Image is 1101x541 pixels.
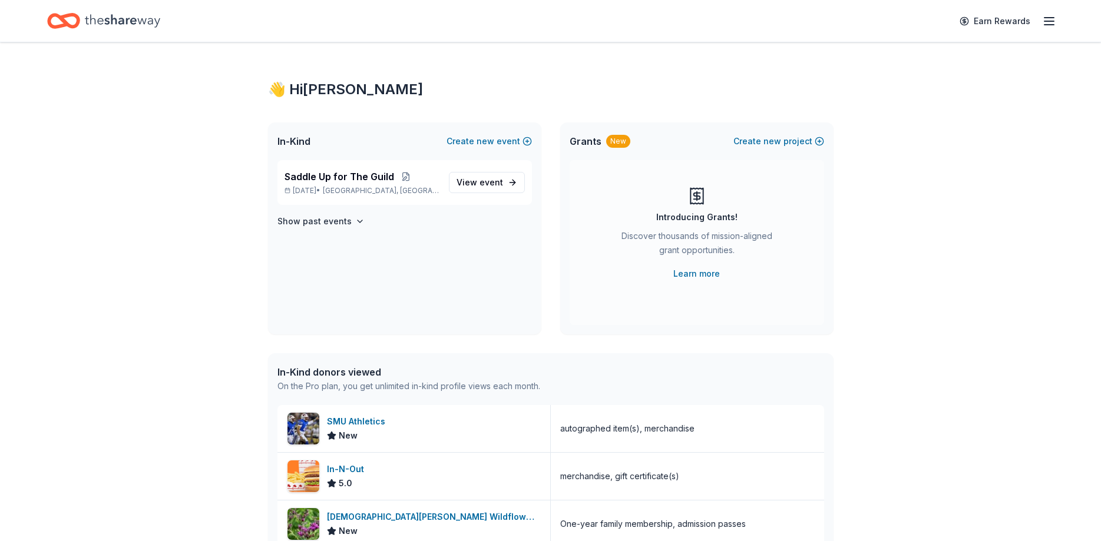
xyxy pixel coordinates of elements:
[339,429,358,443] span: New
[480,177,503,187] span: event
[277,365,540,379] div: In-Kind donors viewed
[287,508,319,540] img: Image for Lady Bird Johnson Wildflower Center
[327,510,541,524] div: [DEMOGRAPHIC_DATA][PERSON_NAME] Wildflower Center
[277,214,352,228] h4: Show past events
[277,379,540,393] div: On the Pro plan, you get unlimited in-kind profile views each month.
[457,175,503,190] span: View
[673,267,720,281] a: Learn more
[733,134,824,148] button: Createnewproject
[285,186,439,195] p: [DATE] •
[287,413,319,444] img: Image for SMU Athletics
[953,11,1037,32] a: Earn Rewards
[606,135,630,148] div: New
[327,462,369,476] div: In-N-Out
[285,170,394,184] span: Saddle Up for The Guild
[617,229,777,262] div: Discover thousands of mission-aligned grant opportunities.
[339,524,358,538] span: New
[656,210,738,224] div: Introducing Grants!
[560,517,746,531] div: One-year family membership, admission passes
[277,134,310,148] span: In-Kind
[327,414,390,429] div: SMU Athletics
[763,134,781,148] span: new
[277,214,365,228] button: Show past events
[268,80,834,99] div: 👋 Hi [PERSON_NAME]
[477,134,494,148] span: new
[47,7,160,35] a: Home
[339,476,352,490] span: 5.0
[323,186,439,195] span: [GEOGRAPHIC_DATA], [GEOGRAPHIC_DATA]
[287,460,319,492] img: Image for In-N-Out
[570,134,601,148] span: Grants
[447,134,532,148] button: Createnewevent
[560,469,679,483] div: merchandise, gift certificate(s)
[560,421,695,436] div: autographed item(s), merchandise
[449,172,525,193] a: View event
